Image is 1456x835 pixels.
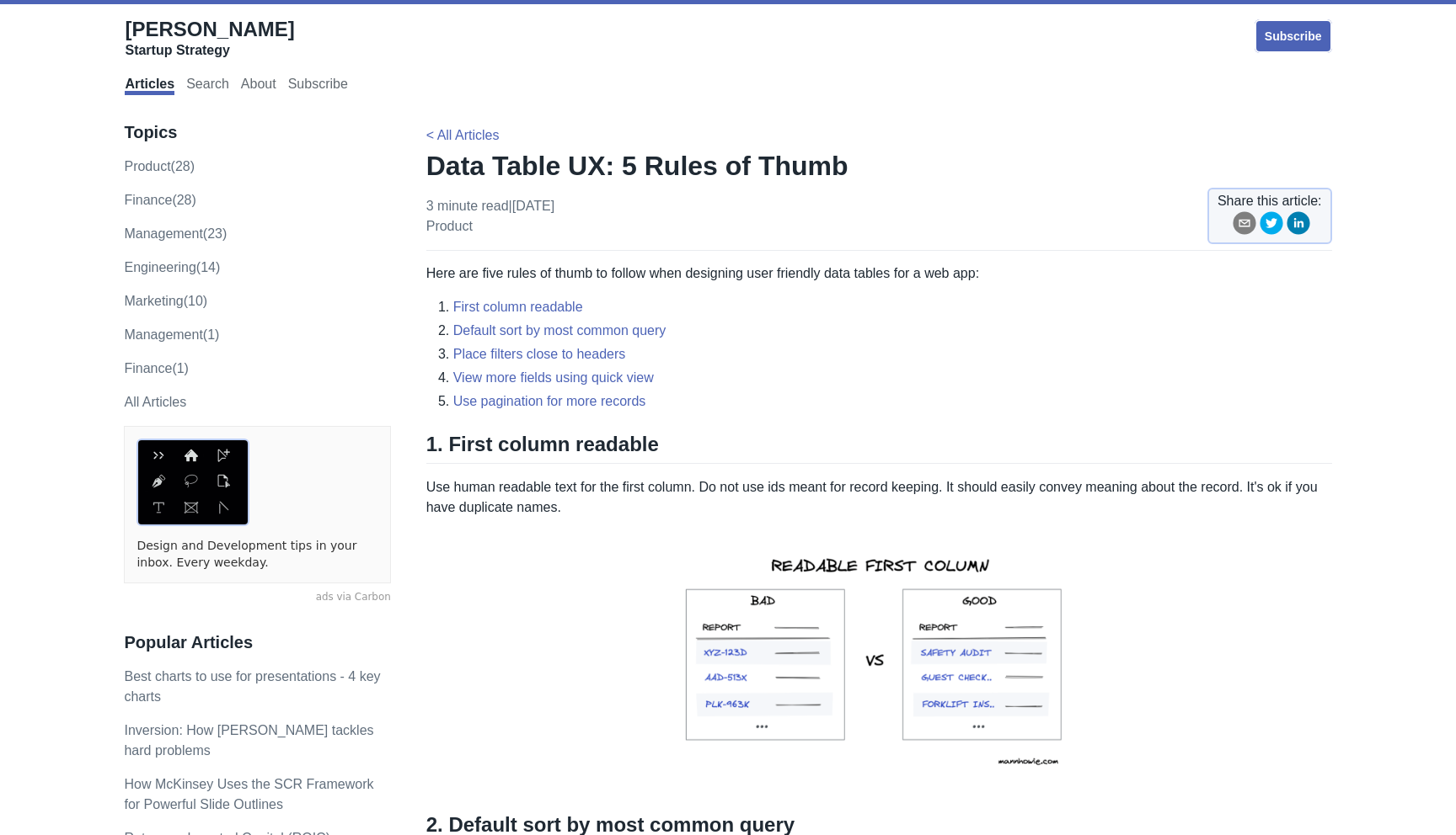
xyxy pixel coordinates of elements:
[124,361,188,375] a: Finance(1)
[426,128,500,142] a: < All Articles
[124,327,219,342] a: Management(1)
[124,294,207,308] a: marketing(10)
[453,300,583,314] a: First column readable
[124,632,390,653] h3: Popular Articles
[124,590,390,605] a: ads via Carbon
[125,42,294,59] div: Startup Strategy
[125,77,174,95] a: Articles
[657,531,1101,792] img: readable first column
[124,777,373,811] a: How McKinsey Uses the SCR Framework for Powerful Slide Outlines
[124,226,227,241] a: management(23)
[1260,211,1283,241] button: twitter
[1233,211,1256,241] button: email
[453,323,666,338] a: Default sort by most common query
[241,77,276,95] a: About
[426,219,473,233] a: product
[426,477,1332,518] p: Use human readable text for the first column. Do not use ids meant for record keeping. It should ...
[136,439,249,526] img: ads via Carbon
[1255,19,1332,53] a: Subscribe
[426,263,1332,284] p: Here are five rules of thumb to follow when designing user friendly data tables for a web app:
[124,723,373,758] a: Inversion: How [PERSON_NAME] tackles hard problems
[426,196,554,237] p: 3 minute read | [DATE]
[288,77,348,95] a: Subscribe
[426,149,1332,183] h1: Data Table UX: 5 Rules of Thumb
[1218,191,1322,211] span: Share this article:
[186,77,229,95] a: Search
[124,395,186,409] a: All Articles
[124,669,380,704] a: Best charts to use for presentations - 4 key charts
[124,159,195,173] a: product(28)
[453,394,646,408] a: Use pagination for more records
[124,193,195,207] a: finance(28)
[124,260,220,274] a: engineering(14)
[124,122,390,143] h3: Topics
[426,432,1332,464] h2: 1. First column readable
[453,370,654,385] a: View more fields using quick view
[1287,211,1310,241] button: linkedin
[136,538,377,571] a: Design and Development tips in your inbox. Every weekday.
[453,347,626,361] a: Place filters close to headers
[125,17,294,59] a: [PERSON_NAME]Startup Strategy
[125,18,294,40] span: [PERSON_NAME]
